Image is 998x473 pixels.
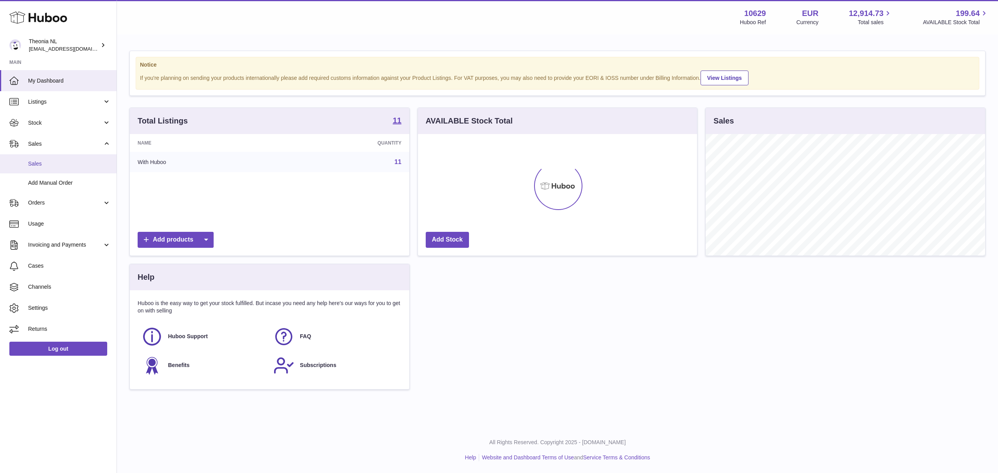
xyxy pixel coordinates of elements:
[393,116,401,124] strong: 11
[142,326,265,347] a: Huboo Support
[9,342,107,356] a: Log out
[849,8,892,26] a: 12,914.73 Total sales
[28,241,103,249] span: Invoicing and Payments
[28,179,111,187] span: Add Manual Order
[138,300,402,314] p: Huboo is the easy way to get your stock fulfilled. But incase you need any help here's our ways f...
[393,116,401,126] a: 11
[923,8,989,26] a: 199.64 AVAILABLE Stock Total
[849,8,883,19] span: 12,914.73
[29,38,99,53] div: Theonia NL
[130,134,277,152] th: Name
[168,333,208,340] span: Huboo Support
[802,8,818,19] strong: EUR
[300,333,311,340] span: FAQ
[123,439,992,446] p: All Rights Reserved. Copyright 2025 - [DOMAIN_NAME]
[28,220,111,228] span: Usage
[465,454,476,461] a: Help
[701,71,748,85] a: View Listings
[142,355,265,376] a: Benefits
[300,362,336,369] span: Subscriptions
[482,454,574,461] a: Website and Dashboard Terms of Use
[28,119,103,127] span: Stock
[130,152,277,172] td: With Huboo
[858,19,892,26] span: Total sales
[28,98,103,106] span: Listings
[168,362,189,369] span: Benefits
[583,454,650,461] a: Service Terms & Conditions
[713,116,734,126] h3: Sales
[29,46,115,52] span: [EMAIL_ADDRESS][DOMAIN_NAME]
[395,159,402,165] a: 11
[140,69,975,85] div: If you're planning on sending your products internationally please add required customs informati...
[744,8,766,19] strong: 10629
[138,272,154,282] h3: Help
[140,61,975,69] strong: Notice
[426,116,513,126] h3: AVAILABLE Stock Total
[138,232,214,248] a: Add products
[426,232,469,248] a: Add Stock
[28,160,111,168] span: Sales
[28,304,111,312] span: Settings
[956,8,980,19] span: 199.64
[479,454,650,461] li: and
[28,325,111,333] span: Returns
[277,134,409,152] th: Quantity
[796,19,819,26] div: Currency
[923,19,989,26] span: AVAILABLE Stock Total
[28,199,103,206] span: Orders
[28,140,103,148] span: Sales
[28,262,111,270] span: Cases
[9,39,21,51] img: internalAdmin-10629@internal.huboo.com
[28,283,111,291] span: Channels
[28,77,111,85] span: My Dashboard
[273,326,397,347] a: FAQ
[273,355,397,376] a: Subscriptions
[740,19,766,26] div: Huboo Ref
[138,116,188,126] h3: Total Listings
